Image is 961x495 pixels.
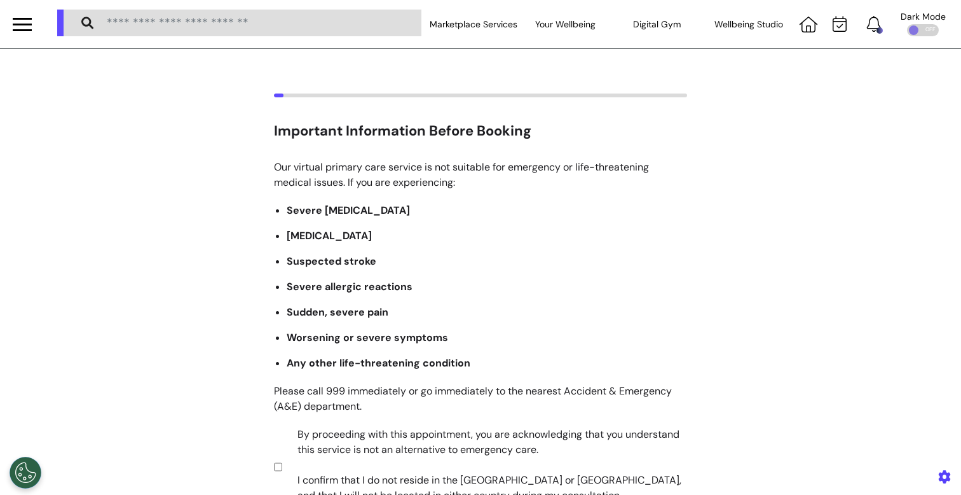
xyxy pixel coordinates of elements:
b: [MEDICAL_DATA] [287,229,372,242]
h2: Important Information Before Booking [274,123,687,139]
b: Severe allergic reactions [287,280,412,293]
button: Open Preferences [10,457,41,489]
div: Marketplace Services [428,6,519,42]
div: OFF [907,24,939,36]
div: Your Wellbeing [519,6,611,42]
p: Please call 999 immediately or go immediately to the nearest Accident & Emergency (A&E) department. [274,384,687,414]
b: Worsening or severe symptoms [287,331,448,344]
div: Dark Mode [901,12,946,21]
b: Any other life-threatening condition [287,356,470,370]
b: Suspected stroke [287,254,376,268]
div: Wellbeing Studio [703,6,794,42]
b: Severe [MEDICAL_DATA] [287,204,410,217]
p: Our virtual primary care service is not suitable for emergency or life-threatening medical issues... [274,160,687,190]
b: Sudden, severe pain [287,305,388,319]
div: Digital Gym [611,6,702,42]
